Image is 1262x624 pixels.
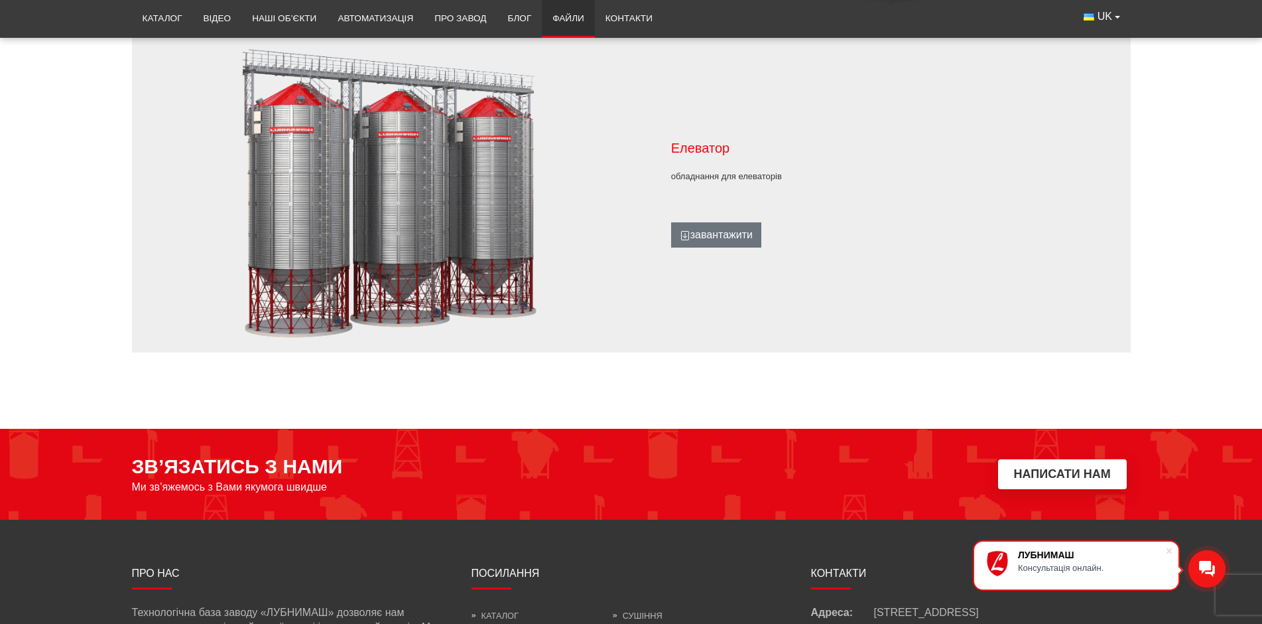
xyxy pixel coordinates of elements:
[424,4,497,33] a: Про завод
[132,481,328,493] span: Ми зв’яжемось з Вами якумога швидше
[241,4,327,33] a: Наші об’єкти
[671,222,761,248] a: завантажити
[1098,9,1112,24] span: UK
[327,4,424,33] a: Автоматизація
[613,611,663,621] a: Сушіння
[1084,13,1094,21] img: Українська
[472,568,540,579] span: Посилання
[193,4,242,33] a: Відео
[811,605,874,620] span: Адреса:
[595,4,663,33] a: Контакти
[874,605,979,620] span: [STREET_ADDRESS]
[998,459,1127,489] button: Написати нам
[497,4,542,33] a: Блог
[1073,4,1130,29] button: UK
[132,568,180,579] span: Про нас
[811,568,867,579] span: Контакти
[542,4,595,33] a: Файли
[1018,563,1165,573] div: Консультація онлайн.
[132,455,343,478] span: ЗВ’ЯЗАТИСЬ З НАМИ
[472,611,519,621] a: Каталог
[671,171,1091,183] p: обладнання для елеваторів
[671,139,1091,157] p: Елеватор
[1018,550,1165,560] div: ЛУБНИМАШ
[132,4,193,33] a: Каталог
